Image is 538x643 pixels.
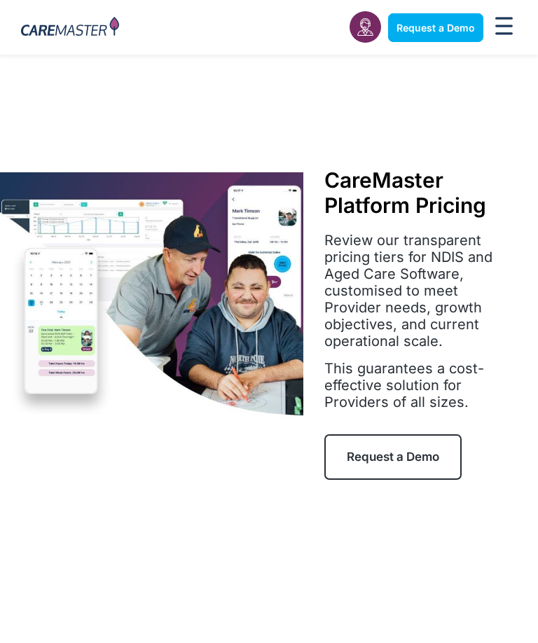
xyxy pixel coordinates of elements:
img: CareMaster Logo [21,17,119,39]
span: Request a Demo [347,450,439,464]
p: This guarantees a cost-effective solution for Providers of all sizes. [324,360,517,410]
p: Review our transparent pricing tiers for NDIS and Aged Care Software, customised to meet Provider... [324,232,517,350]
a: Request a Demo [324,434,462,479]
div: Menu Toggle [490,13,517,43]
a: Request a Demo [388,13,483,42]
span: Request a Demo [396,22,475,34]
h1: CareMaster Platform Pricing [324,167,517,218]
